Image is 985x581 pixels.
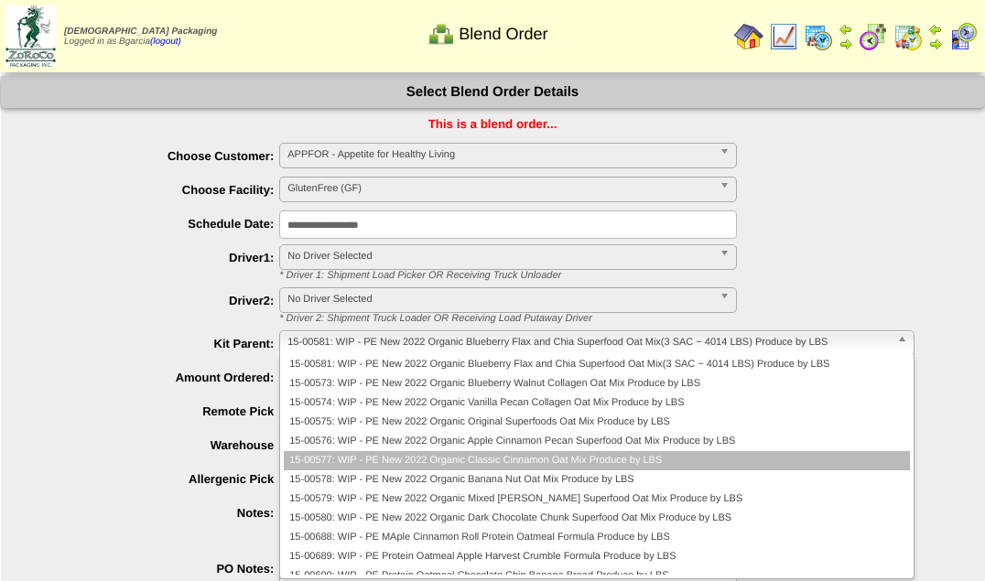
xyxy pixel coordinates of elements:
label: PO Notes: [38,562,280,576]
span: No Driver Selected [287,245,712,267]
div: This is a blend order... [1,117,985,131]
li: 15-00578: WIP - PE New 2022 Organic Banana Nut Oat Mix Produce by LBS [284,470,909,490]
img: arrowright.gif [839,37,853,51]
img: network.png [427,19,456,48]
label: Notes: [38,506,280,520]
label: Remote Pick [38,404,280,418]
a: (logout) [150,37,181,47]
div: Select Blend Order Details [1,76,985,108]
li: 15-00576: WIP - PE New 2022 Organic Apple Cinnamon Pecan Superfood Oat Mix Produce by LBS [284,432,909,451]
label: Allergenic Pick [38,472,280,486]
span: APPFOR - Appetite for Healthy Living [287,144,712,166]
li: 15-00689: WIP - PE Protein Oatmeal Apple Harvest Crumble Formula Produce by LBS [284,547,909,566]
label: Warehouse [38,438,280,452]
img: arrowright.gif [928,37,943,51]
div: * Driver 1: Shipment Load Picker OR Receiving Truck Unloader [266,270,985,281]
li: 15-00575: WIP - PE New 2022 Organic Original Superfoods Oat Mix Produce by LBS [284,413,909,432]
li: 15-00577: WIP - PE New 2022 Organic Classic Cinnamon Oat Mix Produce by LBS [284,451,909,470]
img: calendarcustomer.gif [948,22,978,51]
label: Choose Customer: [38,149,280,163]
img: arrowleft.gif [839,22,853,37]
li: 15-00579: WIP - PE New 2022 Organic Mixed [PERSON_NAME] Superfood Oat Mix Produce by LBS [284,490,909,509]
img: zoroco-logo-small.webp [5,5,56,67]
label: Schedule Date: [38,217,280,231]
div: * Driver 2: Shipment Truck Loader OR Receiving Load Putaway Driver [266,313,985,324]
label: Amount Ordered: [38,371,280,384]
label: Choose Facility: [38,183,280,197]
img: calendarinout.gif [893,22,923,51]
span: Blend Order [459,25,547,44]
span: [DEMOGRAPHIC_DATA] Packaging [64,27,217,37]
li: 15-00581: WIP - PE New 2022 Organic Blueberry Flax and Chia Superfood Oat Mix(3 SAC ~ 4014 LBS) P... [284,355,909,374]
span: Logged in as Bgarcia [64,27,217,47]
span: GlutenFree (GF) [287,178,712,199]
img: calendarprod.gif [804,22,833,51]
img: calendarblend.gif [859,22,888,51]
label: Driver1: [38,251,280,264]
img: line_graph.gif [769,22,798,51]
img: arrowleft.gif [928,22,943,37]
label: Kit Parent: [38,337,280,350]
li: 15-00580: WIP - PE New 2022 Organic Dark Chocolate Chunk Superfood Oat Mix Produce by LBS [284,509,909,528]
span: No Driver Selected [287,288,712,310]
li: 15-00574: WIP - PE New 2022 Organic Vanilla Pecan Collagen Oat Mix Produce by LBS [284,393,909,413]
label: Driver2: [38,294,280,307]
li: 15-00688: WIP - PE MAple Cinnamon Roll Protein Oatmeal Formula Produce by LBS [284,528,909,547]
li: 15-00573: WIP - PE New 2022 Organic Blueberry Walnut Collagen Oat Mix Produce by LBS [284,374,909,393]
span: 15-00581: WIP - PE New 2022 Organic Blueberry Flax and Chia Superfood Oat Mix(3 SAC ~ 4014 LBS) P... [287,331,889,353]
